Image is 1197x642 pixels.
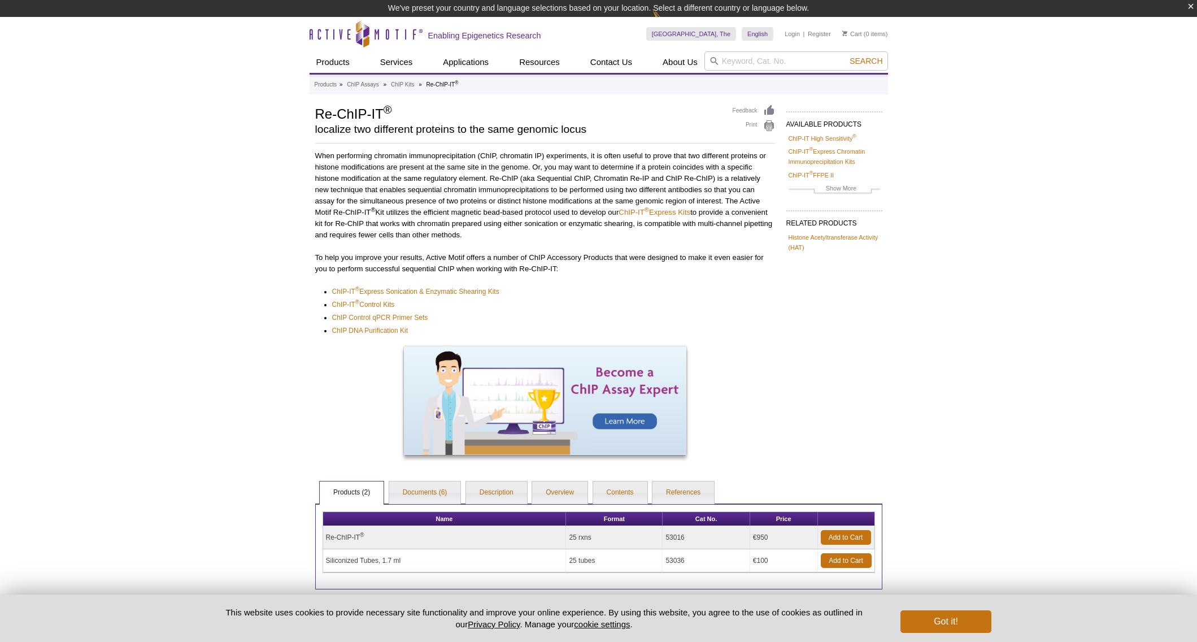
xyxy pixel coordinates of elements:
td: 25 rxns [566,526,663,549]
a: Print [733,120,775,132]
a: ChIP-IT®Control Kits [332,299,395,310]
a: Privacy Policy [468,619,520,629]
td: Re-ChIP-IT [323,526,567,549]
li: | [803,27,805,41]
h1: Re-ChIP-IT [315,105,721,122]
li: (0 items) [842,27,888,41]
a: Resources [512,51,567,73]
button: Got it! [900,610,991,633]
a: About Us [656,51,704,73]
td: Siliconized Tubes, 1.7 ml [323,549,567,572]
a: ChIP Assays [347,80,379,90]
td: 53036 [663,549,750,572]
a: Documents (6) [389,481,461,504]
sup: ® [809,170,813,176]
th: Price [750,512,818,526]
th: Name [323,512,567,526]
button: Search [846,56,886,66]
p: To help you improve your results, Active Motif offers a number of ChIP Accessory Products that we... [315,252,775,275]
a: English [742,27,773,41]
a: Register [808,30,831,38]
button: cookie settings [574,619,630,629]
p: When performing chromatin immunoprecipitation (ChIP, chromatin IP) experiments, it is often usefu... [315,150,775,241]
input: Keyword, Cat. No. [704,51,888,71]
h2: AVAILABLE PRODUCTS [786,111,882,132]
span: Search [850,57,882,66]
li: Re-ChIP-IT [426,81,459,88]
h2: RELATED PRODUCTS [786,210,882,231]
a: Products [315,80,337,90]
th: Format [566,512,663,526]
a: Applications [436,51,495,73]
a: Contact Us [584,51,639,73]
sup: ® [455,80,458,85]
img: Your Cart [842,31,847,36]
a: Login [785,30,800,38]
sup: ® [355,299,359,305]
a: ChIP-IT High Sensitivity® [789,133,856,144]
a: Products (2) [320,481,384,504]
sup: ® [371,206,375,213]
a: ChIP-IT®Express Sonication & Enzymatic Shearing Kits [332,286,499,297]
td: 25 tubes [566,549,663,572]
img: Change Here [652,8,682,35]
a: Show More [789,183,880,196]
h2: Enabling Epigenetics Research [428,31,541,41]
sup: ® [809,147,813,153]
sup: ® [384,103,392,116]
p: This website uses cookies to provide necessary site functionality and improve your online experie... [206,606,882,630]
a: References [652,481,714,504]
a: Cart [842,30,862,38]
a: Services [373,51,420,73]
sup: ® [645,206,649,213]
li: » [419,81,422,88]
sup: ® [852,133,856,139]
a: Histone Acetyltransferase Activity (HAT) [789,232,880,253]
a: Products [310,51,356,73]
a: Add to Cart [821,530,871,545]
li: » [384,81,387,88]
a: Contents [593,481,647,504]
th: Cat No. [663,512,750,526]
td: 53016 [663,526,750,549]
a: Overview [532,481,587,504]
a: [GEOGRAPHIC_DATA], The [646,27,736,41]
a: Feedback [733,105,775,117]
sup: ® [355,286,359,292]
td: €950 [750,526,818,549]
a: Description [466,481,527,504]
h2: localize two different proteins to the same genomic locus [315,124,721,135]
a: ChIP Kits [391,80,415,90]
sup: ® [360,532,364,538]
a: ChIP Control qPCR Primer Sets [332,312,428,323]
a: ChIP-IT®FFPE II [789,170,834,180]
td: €100 [750,549,818,572]
a: ChIP-IT®Express Kits [619,208,690,216]
a: ChIP DNA Purification Kit [332,325,408,336]
a: Add to Cart [821,553,872,568]
li: » [339,81,343,88]
img: Become a ChIP Assay Expert [404,346,686,455]
a: ChIP-IT®Express Chromatin Immunoprecipitation Kits [789,146,880,167]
